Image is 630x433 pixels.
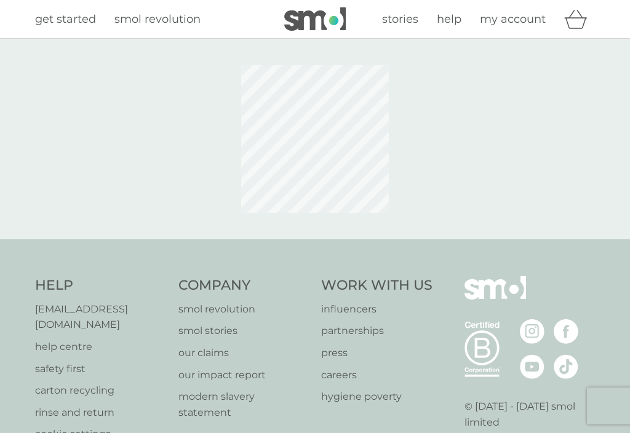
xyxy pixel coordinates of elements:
[35,383,166,399] a: carton recycling
[554,354,578,379] img: visit the smol Tiktok page
[520,354,544,379] img: visit the smol Youtube page
[178,389,309,420] a: modern slavery statement
[465,276,526,318] img: smol
[178,301,309,317] a: smol revolution
[284,7,346,31] img: smol
[35,405,166,421] a: rinse and return
[437,10,461,28] a: help
[178,276,309,295] h4: Company
[178,367,309,383] a: our impact report
[35,339,166,355] a: help centre
[35,301,166,333] a: [EMAIL_ADDRESS][DOMAIN_NAME]
[554,319,578,344] img: visit the smol Facebook page
[480,12,546,26] span: my account
[382,10,418,28] a: stories
[382,12,418,26] span: stories
[114,10,201,28] a: smol revolution
[321,323,433,339] a: partnerships
[35,361,166,377] a: safety first
[321,301,433,317] a: influencers
[35,276,166,295] h4: Help
[321,389,433,405] a: hygiene poverty
[35,12,96,26] span: get started
[114,12,201,26] span: smol revolution
[178,345,309,361] a: our claims
[35,10,96,28] a: get started
[564,7,595,31] div: basket
[321,345,433,361] a: press
[321,276,433,295] h4: Work With Us
[480,10,546,28] a: my account
[437,12,461,26] span: help
[465,399,596,430] p: © [DATE] - [DATE] smol limited
[178,323,309,339] a: smol stories
[321,367,433,383] a: careers
[520,319,544,344] img: visit the smol Instagram page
